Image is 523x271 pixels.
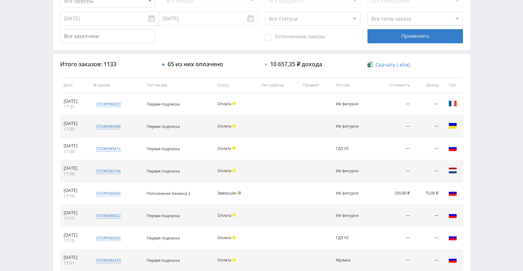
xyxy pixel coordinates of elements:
td: — [413,205,442,227]
div: ГДЗ VC [336,146,368,151]
input: Все заказчики [60,29,156,43]
td: — [413,227,442,249]
div: [DATE] [64,232,86,238]
td: — [374,160,413,182]
td: — [374,227,413,249]
div: [DATE] [64,98,86,104]
div: std#9585812 [96,146,121,152]
div: [DATE] [64,210,86,216]
td: — [413,93,442,115]
span: Холд [232,169,236,172]
td: — [413,115,442,138]
td: — [374,138,413,160]
th: Тип работы [258,77,300,93]
span: Первая подписка [147,258,180,263]
td: 250,00 ₽ [374,182,413,205]
span: Холд [232,213,236,217]
th: Предмет [299,77,332,93]
th: Потоки [332,77,374,93]
span: Холд [232,236,236,239]
span: Оплаченные заказы [265,33,325,40]
th: Дата [60,77,90,93]
div: 17:31 [64,104,86,110]
th: Доход [413,77,442,93]
span: Оплата [217,168,231,173]
span: Первая подписка [147,124,180,129]
div: Музыка [336,258,368,262]
img: rus.png [448,233,457,242]
span: Холд [232,146,236,150]
a: Скачать (.xlsx) [367,61,410,68]
div: Применить [367,29,463,43]
span: Холд [232,102,236,105]
div: std#9585908 [96,124,121,129]
span: Холд [232,258,236,261]
span: Оплата [217,101,231,106]
div: std#9585692 [96,191,121,196]
span: Холд [232,124,236,128]
div: 17:30 [64,171,86,177]
div: 17:15 [64,238,86,244]
span: Оплата [217,213,231,218]
img: rus.png [448,211,457,219]
td: 75,00 ₽ [413,182,442,205]
img: nld.png [448,166,457,175]
td: — [413,160,442,182]
img: xlsx [367,61,373,68]
th: Тип заказа [143,77,214,93]
div: [DATE] [64,255,86,260]
th: № заказа [89,77,143,93]
span: Скачать (.xlsx) [376,62,410,68]
span: Подтвержден [238,191,241,194]
td: — [413,138,442,160]
th: Стоимость [374,77,413,93]
div: std#9585602 [96,235,121,241]
div: std#9586020 [96,101,121,107]
div: Ии фигурки [336,213,368,218]
div: [DATE] [64,121,86,126]
div: [DATE] [64,165,86,171]
td: — [374,115,413,138]
div: 65 из них оплачено [168,61,223,67]
div: 10 657,35 ₽ дохода [270,61,322,67]
div: 17:16 [64,193,86,199]
div: [DATE] [64,143,86,149]
div: 17:30 [64,149,86,154]
img: ukr.png [448,122,457,130]
span: Завершён [217,190,237,196]
div: 17:01 [64,260,86,266]
td: — [374,93,413,115]
img: rus.png [448,188,457,197]
div: Ии фигурки [336,191,368,196]
div: 17:30 [64,126,86,132]
div: [DATE] [64,188,86,193]
span: Оплата [217,257,231,262]
td: — [374,205,413,227]
div: std#9585470 [96,258,121,263]
div: Ии фигурки [336,169,368,173]
span: Первая подписка [147,235,180,241]
th: Гео [442,77,463,93]
div: Ии фигурки [336,124,368,129]
span: Оплата [217,146,231,151]
div: ГДЗ VC [336,236,368,240]
div: Ии фигурки [336,102,368,106]
span: Первая подписка [147,168,180,174]
span: Первая подписка [147,101,180,107]
span: Оплата [217,235,231,240]
span: Пополнение баланса 2 [147,191,190,196]
span: Оплата [217,123,231,129]
img: fra.png [448,99,457,108]
span: Первая подписка [147,146,180,151]
div: Итого заказов: 1133 [60,61,156,67]
div: std#9585622 [96,213,121,219]
th: Статус [214,77,257,93]
img: rus.png [448,255,457,264]
span: Первая подписка [147,213,180,218]
img: rus.png [448,144,457,152]
div: std#9585746 [96,168,121,174]
div: 17:15 [64,216,86,221]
